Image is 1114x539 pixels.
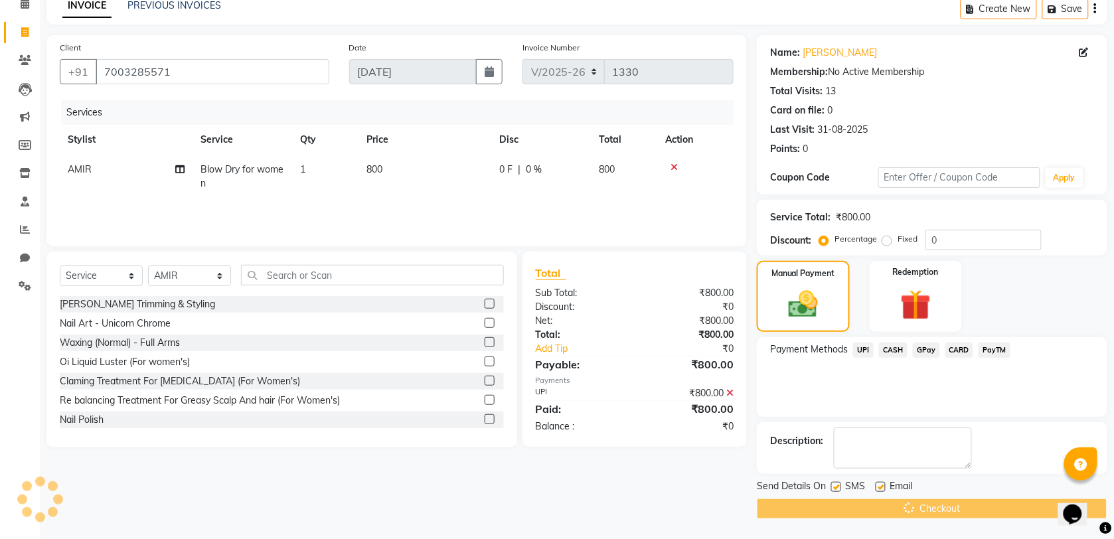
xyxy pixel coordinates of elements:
th: Total [591,125,657,155]
div: Description: [770,434,823,448]
div: Last Visit: [770,123,815,137]
th: Disc [491,125,591,155]
div: Services [61,100,744,125]
div: ₹800.00 [836,210,870,224]
div: Payments [536,375,734,386]
th: Action [657,125,734,155]
span: 1 [300,163,305,175]
div: Net: [526,314,635,328]
div: Total: [526,328,635,342]
div: [PERSON_NAME] Trimming & Styling [60,297,215,311]
span: CARD [945,343,974,358]
span: Email [890,479,912,496]
label: Percentage [835,233,877,245]
span: Blow Dry for women [200,163,283,189]
input: Search by Name/Mobile/Email/Code [96,59,329,84]
div: 0 [827,104,833,117]
input: Search or Scan [241,265,504,285]
label: Client [60,42,81,54]
th: Stylist [60,125,193,155]
span: UPI [853,343,874,358]
span: 0 F [499,163,513,177]
span: 800 [366,163,382,175]
div: 13 [825,84,836,98]
div: Discount: [526,300,635,314]
div: No Active Membership [770,65,1094,79]
div: ₹800.00 [635,328,744,342]
span: 0 % [526,163,542,177]
div: Name: [770,46,800,60]
div: Nail Polish [60,413,104,427]
span: PayTM [979,343,1010,358]
img: _gift.svg [891,286,941,324]
span: Send Details On [757,479,826,496]
div: Re balancing Treatment For Greasy Scalp And hair (For Women's) [60,394,340,408]
div: ₹800.00 [635,356,744,372]
div: Card on file: [770,104,825,117]
span: SMS [845,479,865,496]
input: Enter Offer / Coupon Code [878,167,1040,188]
div: Service Total: [770,210,831,224]
div: Paid: [526,401,635,417]
div: Membership: [770,65,828,79]
div: Total Visits: [770,84,823,98]
th: Price [358,125,491,155]
div: Nail Art - Unicorn Chrome [60,317,171,331]
div: ₹800.00 [635,286,744,300]
div: Sub Total: [526,286,635,300]
span: | [518,163,520,177]
div: Discount: [770,234,811,248]
iframe: chat widget [1058,486,1101,526]
button: +91 [60,59,97,84]
label: Date [349,42,367,54]
div: ₹0 [635,300,744,314]
div: ₹800.00 [635,386,744,400]
div: 31-08-2025 [817,123,868,137]
a: [PERSON_NAME] [803,46,877,60]
span: Payment Methods [770,343,848,356]
button: Apply [1046,168,1083,188]
div: Coupon Code [770,171,878,185]
div: Claming Treatment For [MEDICAL_DATA] (For Women's) [60,374,300,388]
span: AMIR [68,163,92,175]
a: Add Tip [526,342,653,356]
label: Redemption [893,266,939,278]
div: ₹800.00 [635,401,744,417]
span: Total [536,266,566,280]
label: Fixed [898,233,917,245]
th: Qty [292,125,358,155]
div: UPI [526,386,635,400]
span: 800 [599,163,615,175]
div: 0 [803,142,808,156]
label: Manual Payment [771,268,835,279]
span: CASH [879,343,908,358]
div: Payable: [526,356,635,372]
div: Points: [770,142,800,156]
div: Balance : [526,420,635,433]
label: Invoice Number [522,42,580,54]
img: _cash.svg [779,287,827,321]
div: Waxing (Normal) - Full Arms [60,336,180,350]
div: ₹0 [635,420,744,433]
div: ₹800.00 [635,314,744,328]
div: ₹0 [653,342,744,356]
span: GPay [913,343,940,358]
div: Oi Liquid Luster (For women's) [60,355,190,369]
th: Service [193,125,292,155]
